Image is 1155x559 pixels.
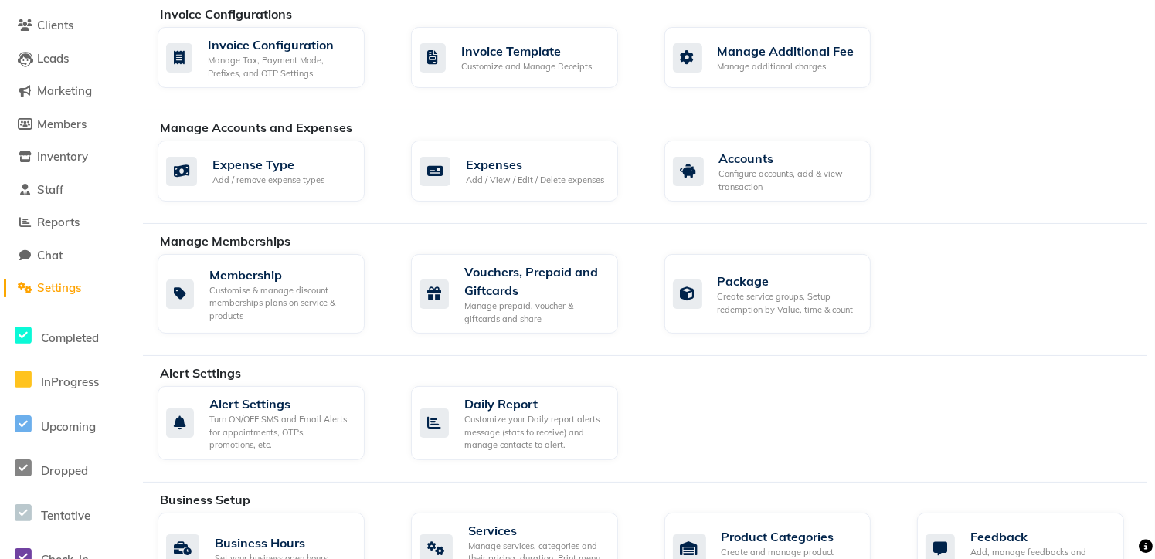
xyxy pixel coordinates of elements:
[37,182,63,197] span: Staff
[411,27,641,88] a: Invoice TemplateCustomize and Manage Receipts
[209,395,352,413] div: Alert Settings
[664,27,895,88] a: Manage Additional FeeManage additional charges
[4,181,131,199] a: Staff
[4,83,131,100] a: Marketing
[4,116,131,134] a: Members
[158,386,388,460] a: Alert SettingsTurn ON/OFF SMS and Email Alerts for appointments, OTPs, promotions, etc.
[37,215,80,229] span: Reports
[209,413,352,452] div: Turn ON/OFF SMS and Email Alerts for appointments, OTPs, promotions, etc.
[664,254,895,334] a: PackageCreate service groups, Setup redemption by Value, time & count
[37,51,69,66] span: Leads
[209,266,352,284] div: Membership
[664,141,895,202] a: AccountsConfigure accounts, add & view transaction
[208,36,352,54] div: Invoice Configuration
[718,42,854,60] div: Manage Additional Fee
[719,149,859,168] div: Accounts
[37,248,63,263] span: Chat
[719,168,859,193] div: Configure accounts, add & view transaction
[468,521,606,540] div: Services
[411,386,641,460] a: Daily ReportCustomize your Daily report alerts message (stats to receive) and manage contacts to ...
[4,214,131,232] a: Reports
[411,141,641,202] a: ExpensesAdd / View / Edit / Delete expenses
[37,83,92,98] span: Marketing
[208,54,352,80] div: Manage Tax, Payment Mode, Prefixes, and OTP Settings
[158,141,388,202] a: Expense TypeAdd / remove expense types
[4,279,131,297] a: Settings
[461,42,592,60] div: Invoice Template
[970,527,1112,546] div: Feedback
[37,18,73,32] span: Clients
[215,534,328,552] div: Business Hours
[212,174,324,187] div: Add / remove expense types
[718,272,859,290] div: Package
[722,527,859,546] div: Product Categories
[158,254,388,334] a: MembershipCustomise & manage discount memberships plans on service & products
[4,148,131,166] a: Inventory
[466,174,604,187] div: Add / View / Edit / Delete expenses
[41,508,90,523] span: Tentative
[37,280,81,295] span: Settings
[718,60,854,73] div: Manage additional charges
[37,149,88,164] span: Inventory
[41,330,99,345] span: Completed
[464,395,606,413] div: Daily Report
[41,374,99,389] span: InProgress
[411,254,641,334] a: Vouchers, Prepaid and GiftcardsManage prepaid, voucher & giftcards and share
[464,413,606,452] div: Customize your Daily report alerts message (stats to receive) and manage contacts to alert.
[158,27,388,88] a: Invoice ConfigurationManage Tax, Payment Mode, Prefixes, and OTP Settings
[464,263,606,300] div: Vouchers, Prepaid and Giftcards
[718,290,859,316] div: Create service groups, Setup redemption by Value, time & count
[41,419,96,434] span: Upcoming
[466,155,604,174] div: Expenses
[4,17,131,35] a: Clients
[464,300,606,325] div: Manage prepaid, voucher & giftcards and share
[4,247,131,265] a: Chat
[4,50,131,68] a: Leads
[37,117,87,131] span: Members
[209,284,352,323] div: Customise & manage discount memberships plans on service & products
[212,155,324,174] div: Expense Type
[41,463,88,478] span: Dropped
[461,60,592,73] div: Customize and Manage Receipts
